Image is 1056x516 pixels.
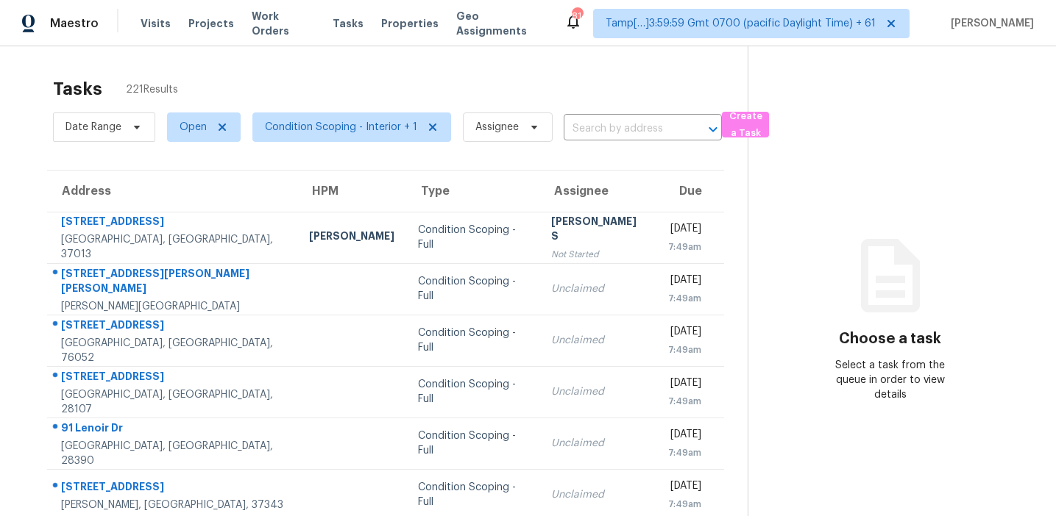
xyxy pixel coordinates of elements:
span: 221 Results [126,82,178,97]
div: [GEOGRAPHIC_DATA], [GEOGRAPHIC_DATA], 76052 [61,336,286,365]
span: Maestro [50,16,99,31]
div: [DATE] [667,427,701,445]
div: Condition Scoping - Full [418,377,528,406]
div: [STREET_ADDRESS] [61,369,286,387]
span: Geo Assignments [456,9,547,38]
div: 7:49am [667,240,701,254]
th: HPM [297,171,406,212]
div: [PERSON_NAME] [309,229,394,247]
span: Properties [381,16,439,31]
th: Type [406,171,539,212]
span: Assignee [475,120,519,135]
span: Open [180,120,207,135]
h3: Choose a task [839,332,941,346]
div: [DATE] [667,324,701,343]
div: [DATE] [667,479,701,497]
span: [PERSON_NAME] [945,16,1034,31]
span: Tamp[…]3:59:59 Gmt 0700 (pacific Daylight Time) + 61 [606,16,876,31]
span: Create a Task [729,108,762,142]
div: 7:49am [667,291,701,306]
div: 91 Lenoir Dr [61,420,286,439]
th: Due [655,171,724,212]
div: Unclaimed [551,436,643,451]
div: Condition Scoping - Full [418,223,528,252]
div: Unclaimed [551,333,643,348]
div: [STREET_ADDRESS] [61,318,286,336]
div: [PERSON_NAME], [GEOGRAPHIC_DATA], 37343 [61,498,286,512]
div: [STREET_ADDRESS][PERSON_NAME][PERSON_NAME] [61,266,286,299]
span: Tasks [333,18,364,29]
div: Unclaimed [551,384,643,399]
div: [PERSON_NAME] S [551,214,643,247]
div: [STREET_ADDRESS] [61,479,286,498]
div: [DATE] [667,273,701,291]
div: Unclaimed [551,282,643,296]
button: Create a Task [722,112,769,137]
div: Unclaimed [551,487,643,502]
div: [GEOGRAPHIC_DATA], [GEOGRAPHIC_DATA], 28390 [61,439,286,468]
div: 7:49am [667,343,701,357]
div: Condition Scoping - Full [418,429,528,458]
div: [DATE] [667,376,701,394]
div: Condition Scoping - Full [418,480,528,509]
div: [PERSON_NAME][GEOGRAPHIC_DATA] [61,299,286,314]
div: Condition Scoping - Full [418,326,528,355]
h2: Tasks [53,82,102,96]
div: Not Started [551,247,643,262]
div: [GEOGRAPHIC_DATA], [GEOGRAPHIC_DATA], 37013 [61,232,286,262]
div: 7:49am [667,394,701,409]
div: 814 [572,9,582,24]
span: Condition Scoping - Interior + 1 [265,120,417,135]
span: Date Range [65,120,121,135]
div: 7:49am [667,497,701,512]
th: Address [47,171,297,212]
div: [STREET_ADDRESS] [61,214,286,232]
div: [GEOGRAPHIC_DATA], [GEOGRAPHIC_DATA], 28107 [61,387,286,417]
div: 7:49am [667,445,701,460]
input: Search by address [564,118,681,140]
div: [DATE] [667,221,701,240]
span: Projects [188,16,234,31]
span: Visits [141,16,171,31]
th: Assignee [539,171,655,212]
button: Open [703,119,723,140]
div: Select a task from the queue in order to view details [819,358,961,402]
div: Condition Scoping - Full [418,274,528,304]
span: Work Orders [252,9,315,38]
